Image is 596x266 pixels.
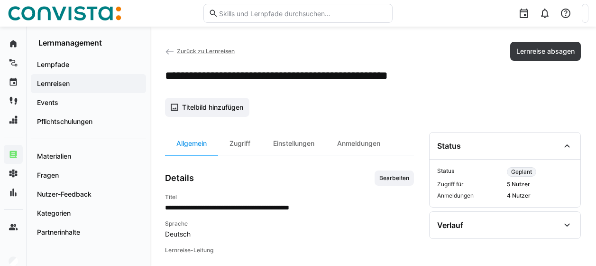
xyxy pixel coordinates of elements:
[165,173,194,183] h3: Details
[437,192,503,199] span: Anmeldungen
[218,9,387,18] input: Skills und Lernpfade durchsuchen…
[511,168,532,176] span: Geplant
[177,47,235,55] span: Zurück zu Lernreisen
[165,229,414,239] span: Deutsch
[437,167,503,177] span: Status
[507,180,573,188] span: 5 Nutzer
[165,220,414,228] h4: Sprache
[507,192,573,199] span: 4 Nutzer
[326,132,392,155] div: Anmeldungen
[165,47,235,55] a: Zurück zu Lernreisen
[165,193,414,201] h4: Titel
[510,42,581,61] button: Lernreise absagen
[165,132,218,155] div: Allgemein
[218,132,262,155] div: Zugriff
[378,174,410,182] span: Bearbeiten
[437,220,463,230] div: Verlauf
[262,132,326,155] div: Einstellungen
[515,47,576,56] span: Lernreise absagen
[181,103,245,112] span: Titelbild hinzufügen
[165,247,414,254] h4: Lernreise-Leitung
[437,180,503,188] span: Zugriff für
[437,141,461,151] div: Status
[165,98,249,117] button: Titelbild hinzufügen
[375,171,414,186] button: Bearbeiten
